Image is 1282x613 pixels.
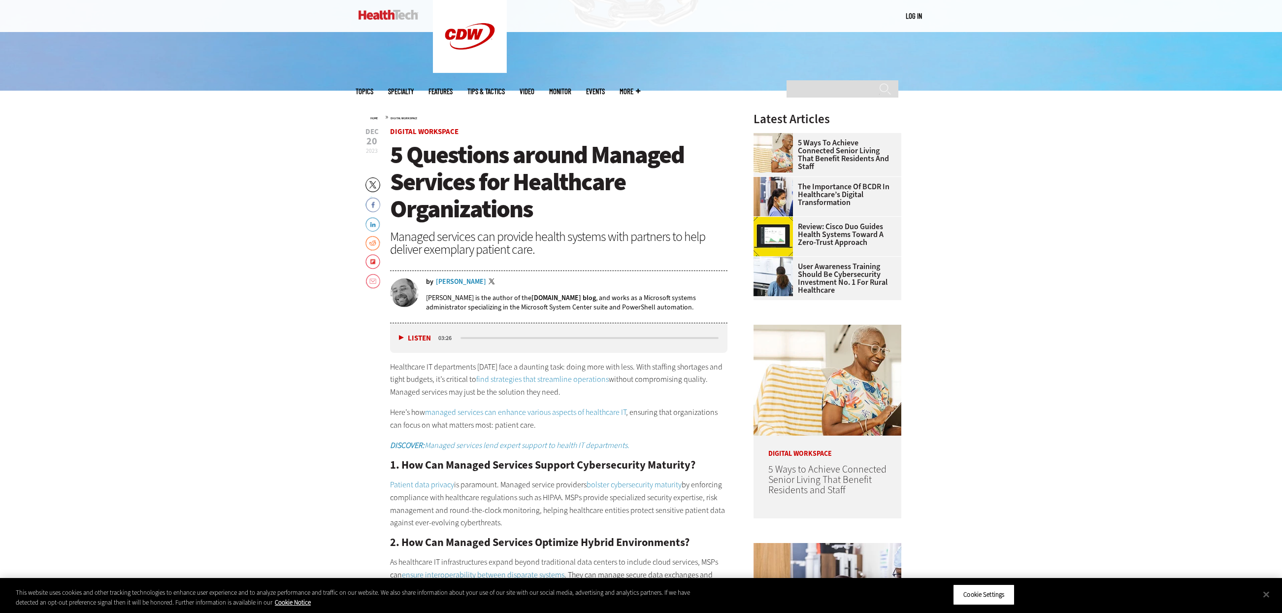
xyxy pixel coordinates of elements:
[390,556,728,606] p: As healthcare IT infrastructures expand beyond traditional data centers to include cloud services...
[390,479,454,490] a: Patient data privacy
[520,88,534,95] a: Video
[587,479,682,490] a: bolster cybersecurity maturity
[754,223,895,246] a: Review: Cisco Duo Guides Health Systems Toward a Zero-Trust Approach
[388,88,414,95] span: Specialty
[754,133,793,172] img: Networking Solutions for Senior Living
[433,65,507,75] a: CDW
[390,537,728,548] h2: 2. How Can Managed Services Optimize Hybrid Environments?
[754,257,793,296] img: Doctors reviewing information boards
[906,11,922,20] a: Log in
[425,407,626,417] a: managed services can enhance various aspects of healthcare IT
[476,374,609,384] a: find strategies that streamline operations
[754,183,895,206] a: The Importance of BCDR in Healthcare’s Digital Transformation
[370,113,728,121] div: »
[754,177,793,216] img: Doctors reviewing tablet
[390,230,728,256] div: Managed services can provide health systems with partners to help deliver exemplary patient care.
[754,263,895,294] a: User Awareness Training Should Be Cybersecurity Investment No. 1 for Rural Healthcare
[768,463,887,497] a: 5 Ways to Achieve Connected Senior Living That Benefit Residents and Staff
[390,278,419,307] img: Adam Bertram
[402,570,564,580] a: ensure interoperability between disparate systems
[365,136,379,146] span: 20
[906,11,922,21] div: User menu
[467,88,505,95] a: Tips & Tactics
[275,598,311,607] a: More information about your privacy
[754,436,901,457] p: Digital Workspace
[390,127,459,136] a: Digital Workspace
[1255,583,1277,605] button: Close
[390,478,728,529] p: is paramount. Managed service providers by enforcing compliance with healthcare regulations such ...
[425,440,629,450] em: Managed services lend expert support to health IT departments.
[489,278,497,286] a: Twitter
[390,460,728,471] h2: 1. How Can Managed Services Support Cybersecurity Maturity?
[754,257,798,265] a: Doctors reviewing information boards
[586,88,605,95] a: Events
[366,147,378,155] span: 2023
[426,278,433,285] span: by
[365,128,379,136] span: Dec
[399,335,431,342] button: Listen
[390,323,728,353] div: media player
[754,217,798,225] a: Cisco Duo
[390,406,728,431] p: Here’s how , ensuring that organizations can focus on what matters most: patient care.
[428,88,453,95] a: Features
[356,88,373,95] span: Topics
[390,361,728,399] p: Healthcare IT departments [DATE] face a daunting task: doing more with less. With staffing shorta...
[620,88,640,95] span: More
[426,293,728,312] p: [PERSON_NAME] is the author of the , and works as a Microsoft systems administrator specializing ...
[754,217,793,256] img: Cisco Duo
[370,116,378,120] a: Home
[391,116,417,120] a: Digital Workspace
[754,177,798,185] a: Doctors reviewing tablet
[754,133,798,141] a: Networking Solutions for Senior Living
[549,88,571,95] a: MonITor
[437,334,459,342] div: duration
[16,588,705,607] div: This website uses cookies and other tracking technologies to enhance user experience and to analy...
[754,139,895,170] a: 5 Ways to Achieve Connected Senior Living That Benefit Residents and Staff
[390,440,425,450] strong: DISCOVER:
[359,10,418,20] img: Home
[754,113,901,125] h3: Latest Articles
[390,138,684,225] span: 5 Questions around Managed Services for Healthcare Organizations
[531,293,596,303] a: [DOMAIN_NAME] blog
[390,440,629,450] a: DISCOVER:Managed services lend expert support to health IT departments.
[953,584,1015,605] button: Cookie Settings
[754,325,901,436] img: Networking Solutions for Senior Living
[436,278,486,285] a: [PERSON_NAME]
